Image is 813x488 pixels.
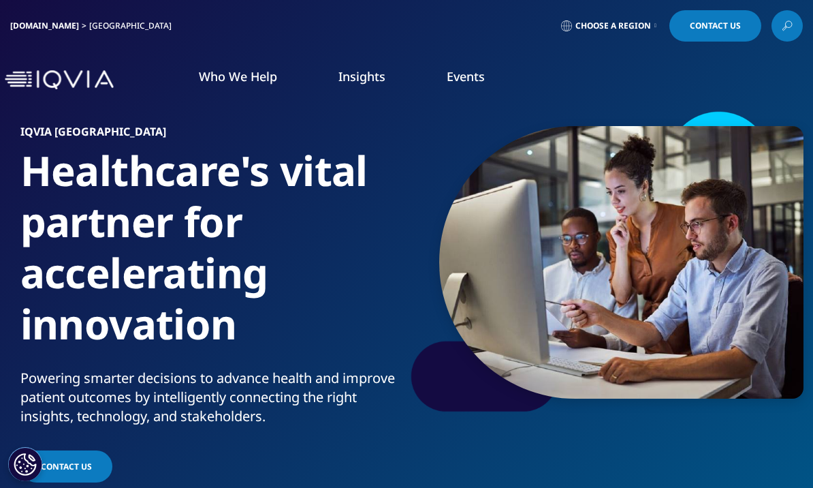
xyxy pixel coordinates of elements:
a: Events [447,68,485,85]
span: Contact Us [41,461,92,472]
a: Who We Help [199,68,277,85]
a: Insights [338,68,385,85]
button: Cookies Settings [8,447,42,481]
img: IQVIA Healthcare Information Technology and Pharma Clinical Research Company [5,70,114,90]
a: [DOMAIN_NAME] [10,20,79,31]
span: Choose a Region [575,20,651,31]
a: Contact Us [669,10,761,42]
span: Contact Us [690,22,741,30]
h1: Healthcare's vital partner for accelerating innovation [20,145,402,369]
h6: IQVIA [GEOGRAPHIC_DATA] [20,126,402,145]
img: 2362team-and-computer-in-collaboration-teamwork-and-meeting-at-desk.jpg [439,126,803,399]
div: [GEOGRAPHIC_DATA] [89,20,177,31]
nav: Primary [119,48,808,112]
div: Powering smarter decisions to advance health and improve patient outcomes by intelligently connec... [20,369,402,426]
a: Contact Us [20,451,112,483]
